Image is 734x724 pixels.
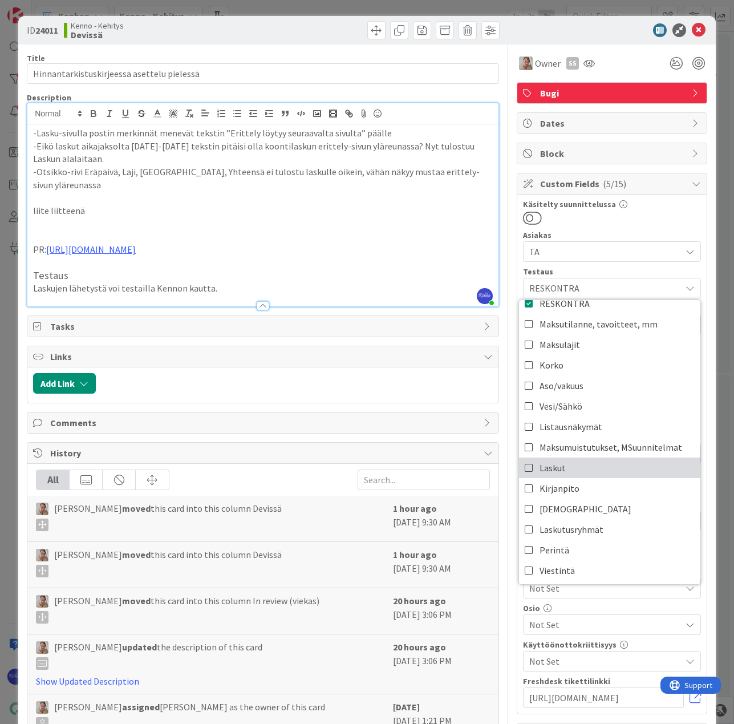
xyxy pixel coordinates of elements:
div: SS [566,57,579,70]
div: Testaus [523,268,701,276]
a: Aso/vakuus [519,375,700,396]
span: [PERSON_NAME] this card into this column In review (viekas) [54,594,319,624]
span: Custom Fields [540,177,686,191]
img: SL [36,595,48,608]
span: [DEMOGRAPHIC_DATA] [540,500,631,517]
b: assigned [122,701,160,713]
span: Laskut [540,459,566,476]
p: -Lasku-sivulla postin merkinnät menevät tekstin ”Erittely löytyy seuraavalta sivulta” päälle [33,127,493,140]
span: Bugi [540,86,686,100]
img: SL [519,56,533,70]
b: 20 hours ago [393,641,446,653]
b: 1 hour ago [393,503,437,514]
input: type card name here... [27,63,499,84]
span: Maksutilanne, tavoitteet, mm [540,316,658,333]
a: Viestintä [519,560,700,581]
span: Laskutusryhmät [540,521,603,538]
div: [DATE] 9:30 AM [393,501,490,536]
p: liite liitteenä [33,204,493,217]
span: RESKONTRA [540,295,590,312]
a: Listausnäkymät [519,416,700,437]
a: Maksutilanne, tavoitteet, mm [519,314,700,334]
span: Not Set [529,618,681,632]
span: Owner [535,56,561,70]
div: Käsitelty suunnittelussa [523,200,701,208]
span: Block [540,147,686,160]
span: Not Set [529,580,675,596]
b: moved [122,549,151,560]
b: Devissä [71,30,124,39]
a: Laskutusryhmät [519,519,700,540]
span: Aso/vakuus [540,377,583,394]
div: [DATE] 3:06 PM [393,594,490,628]
a: Laskut [519,458,700,478]
h3: Testaus [33,269,493,282]
div: Freshdesk tikettilinkki [523,677,701,685]
img: abiJRdf0nZiOalSB7WbxjRuyw2zlyLHl.jpg [477,288,493,304]
div: Asiakas [523,231,701,239]
span: Comments [50,416,478,430]
a: Kirjanpito [519,478,700,499]
span: [PERSON_NAME] the description of this card [54,640,262,670]
span: History [50,446,478,460]
span: ( 5/15 ) [603,178,626,189]
span: Listausnäkymät [540,418,602,435]
span: Dates [540,116,686,130]
a: Maksumuistutukset, MSuunnitelmat [519,437,700,458]
span: Support [24,2,52,15]
div: [DATE] 3:06 PM [393,640,490,688]
span: Maksumuistutukset, MSuunnitelmat [540,439,682,456]
span: Yleistilat [540,583,575,600]
a: Yleistilat [519,581,700,601]
b: moved [122,503,151,514]
p: Laskujen lähetystä voi testailla Kennon kautta. [33,282,493,295]
b: 24011 [35,25,58,36]
img: SL [36,641,48,654]
b: updated [122,641,157,653]
a: Show Updated Description [36,676,139,687]
p: -Eikö laskut aikajaksolta [DATE]-[DATE] tekstin pitäisi olla koontilaskun erittely-sivun yläreuna... [33,140,493,165]
span: Viestintä [540,562,575,579]
a: Perintä [519,540,700,560]
a: Vesi/Sähkö [519,396,700,416]
div: All [37,470,70,490]
img: SL [36,503,48,515]
span: [PERSON_NAME] this card into this column Devissä [54,548,282,577]
label: Title [27,53,45,63]
span: [PERSON_NAME] this card into this column Devissä [54,501,282,531]
span: Not Set [529,654,681,668]
input: Search... [358,470,490,490]
span: Tasks [50,319,478,333]
b: [DATE] [393,701,420,713]
div: [DATE] 9:30 AM [393,548,490,582]
a: Korko [519,355,700,375]
span: Kirjanpito [540,480,579,497]
img: SL [36,549,48,561]
b: 20 hours ago [393,595,446,606]
b: moved [122,595,151,606]
a: Maksulajit [519,334,700,355]
span: Vesi/Sähkö [540,398,582,415]
a: [URL][DOMAIN_NAME] [46,244,136,255]
img: SL [36,701,48,714]
span: Kenno - Kehitys [71,21,124,30]
p: PR: [33,243,493,256]
span: Korko [540,357,563,374]
span: TA [529,245,681,258]
span: Description [27,92,71,103]
p: -Otsikko-rivi Eräpäivä, Laji, [GEOGRAPHIC_DATA], Yhteensä ei tulostu laskulle oikein, vähän näkyy... [33,165,493,191]
span: RESKONTRA [529,281,681,295]
button: Add Link [33,373,96,394]
div: Osio [523,604,701,612]
b: 1 hour ago [393,549,437,560]
span: Maksulajit [540,336,580,353]
span: Links [50,350,478,363]
span: Perintä [540,541,569,559]
a: [DEMOGRAPHIC_DATA] [519,499,700,519]
span: ID [27,23,58,37]
div: Käyttöönottokriittisyys [523,641,701,649]
a: RESKONTRA [519,293,700,314]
